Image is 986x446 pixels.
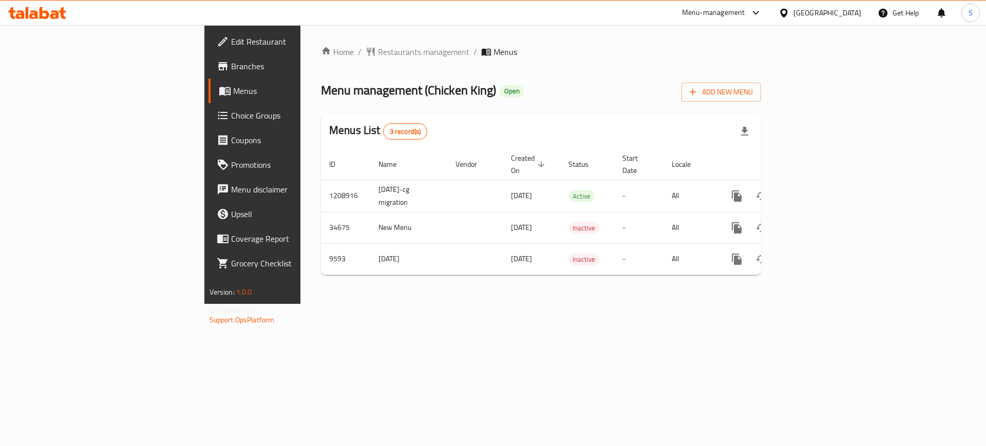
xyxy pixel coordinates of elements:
[568,222,599,234] span: Inactive
[663,180,716,212] td: All
[231,232,361,245] span: Coverage Report
[236,285,252,299] span: 1.0.0
[321,79,496,102] span: Menu management ( Chicken King )
[568,253,599,265] div: Inactive
[568,254,599,265] span: Inactive
[511,152,548,177] span: Created On
[208,152,369,177] a: Promotions
[210,313,275,326] a: Support.OpsPlatform
[732,119,757,144] div: Export file
[614,243,663,275] td: -
[208,54,369,79] a: Branches
[208,251,369,276] a: Grocery Checklist
[663,212,716,243] td: All
[366,46,469,58] a: Restaurants management
[210,303,257,316] span: Get support on:
[329,158,349,170] span: ID
[690,86,753,99] span: Add New Menu
[231,208,361,220] span: Upsell
[725,247,749,272] button: more
[208,29,369,54] a: Edit Restaurant
[383,123,428,140] div: Total records count
[208,202,369,226] a: Upsell
[208,79,369,103] a: Menus
[329,123,427,140] h2: Menus List
[614,180,663,212] td: -
[208,177,369,202] a: Menu disclaimer
[378,158,410,170] span: Name
[321,46,761,58] nav: breadcrumb
[208,226,369,251] a: Coverage Report
[725,184,749,208] button: more
[208,128,369,152] a: Coupons
[231,134,361,146] span: Coupons
[231,35,361,48] span: Edit Restaurant
[672,158,704,170] span: Locale
[384,127,427,137] span: 3 record(s)
[681,83,761,102] button: Add New Menu
[370,243,447,275] td: [DATE]
[370,180,447,212] td: [DATE]-cg migration
[682,7,745,19] div: Menu-management
[231,159,361,171] span: Promotions
[511,189,532,202] span: [DATE]
[749,216,774,240] button: Change Status
[473,46,477,58] li: /
[233,85,361,97] span: Menus
[511,221,532,234] span: [DATE]
[378,46,469,58] span: Restaurants management
[622,152,651,177] span: Start Date
[494,46,517,58] span: Menus
[614,212,663,243] td: -
[456,158,490,170] span: Vendor
[231,257,361,269] span: Grocery Checklist
[370,212,447,243] td: New Menu
[210,285,235,299] span: Version:
[500,87,524,95] span: Open
[749,247,774,272] button: Change Status
[969,7,973,18] span: S
[749,184,774,208] button: Change Status
[231,183,361,196] span: Menu disclaimer
[500,85,524,98] div: Open
[568,158,602,170] span: Status
[231,109,361,122] span: Choice Groups
[716,149,831,180] th: Actions
[568,190,595,202] div: Active
[568,190,595,202] span: Active
[663,243,716,275] td: All
[793,7,861,18] div: [GEOGRAPHIC_DATA]
[231,60,361,72] span: Branches
[321,149,831,275] table: enhanced table
[511,252,532,265] span: [DATE]
[208,103,369,128] a: Choice Groups
[725,216,749,240] button: more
